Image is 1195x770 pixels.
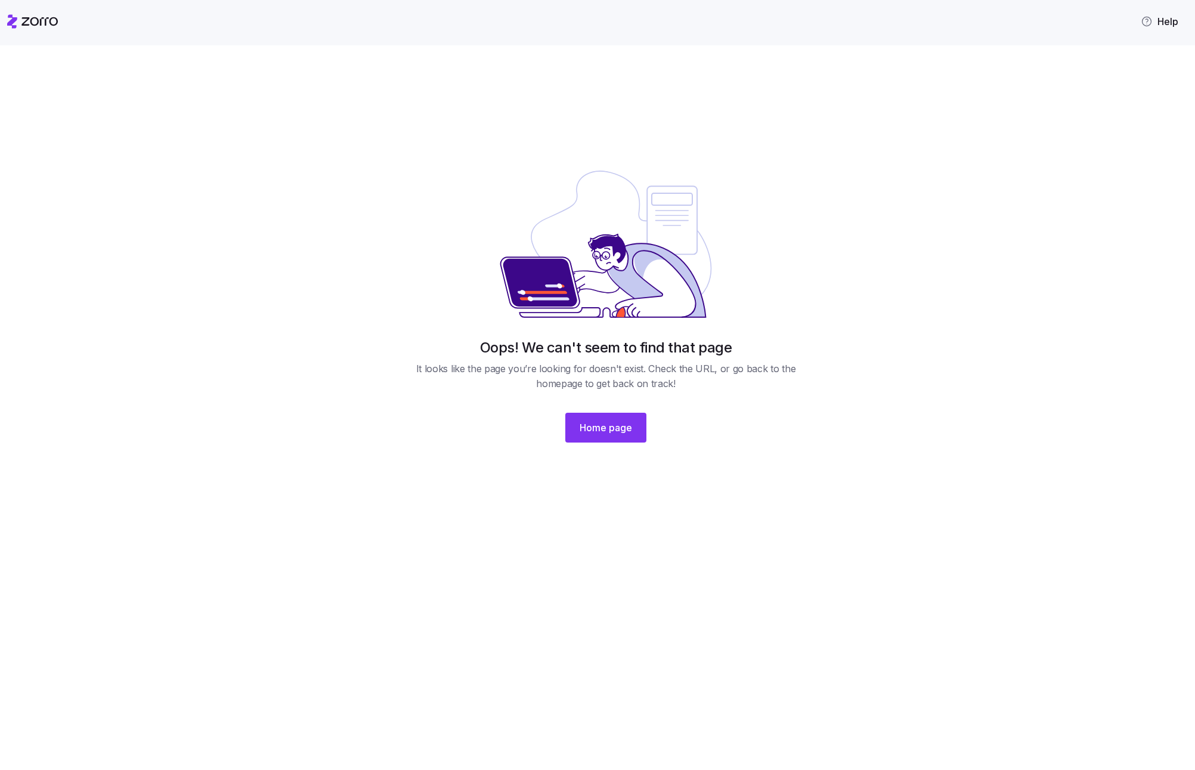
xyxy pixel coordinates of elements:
[480,338,732,357] h1: Oops! We can't seem to find that page
[565,401,646,443] a: Home page
[407,361,805,391] span: It looks like the page you’re looking for doesn't exist. Check the URL, or go back to the homepag...
[580,420,632,435] span: Home page
[1141,14,1178,29] span: Help
[565,413,646,443] button: Home page
[1131,10,1188,33] button: Help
